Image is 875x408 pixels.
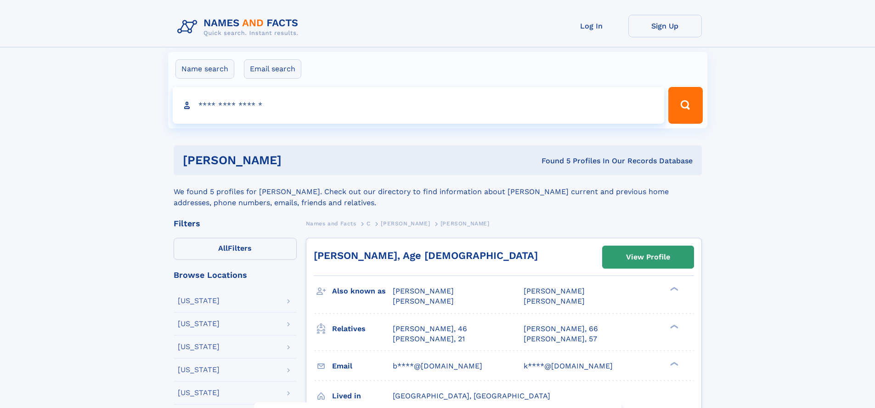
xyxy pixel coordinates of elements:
[367,220,371,227] span: C
[174,271,297,279] div: Browse Locations
[178,389,220,397] div: [US_STATE]
[393,391,550,400] span: [GEOGRAPHIC_DATA], [GEOGRAPHIC_DATA]
[178,320,220,328] div: [US_STATE]
[332,388,393,404] h3: Lived in
[381,218,430,229] a: [PERSON_NAME]
[332,283,393,299] h3: Also known as
[174,15,306,40] img: Logo Names and Facts
[332,358,393,374] h3: Email
[306,218,356,229] a: Names and Facts
[173,87,665,124] input: search input
[178,297,220,305] div: [US_STATE]
[393,324,467,334] a: [PERSON_NAME], 46
[175,59,234,79] label: Name search
[393,334,465,344] a: [PERSON_NAME], 21
[393,297,454,305] span: [PERSON_NAME]
[668,361,679,367] div: ❯
[178,366,220,374] div: [US_STATE]
[367,218,371,229] a: C
[412,156,693,166] div: Found 5 Profiles In Our Records Database
[174,238,297,260] label: Filters
[440,220,490,227] span: [PERSON_NAME]
[393,287,454,295] span: [PERSON_NAME]
[524,297,585,305] span: [PERSON_NAME]
[174,175,702,208] div: We found 5 profiles for [PERSON_NAME]. Check out our directory to find information about [PERSON_...
[381,220,430,227] span: [PERSON_NAME]
[668,323,679,329] div: ❯
[668,286,679,292] div: ❯
[174,219,297,228] div: Filters
[555,15,628,37] a: Log In
[332,321,393,337] h3: Relatives
[183,155,412,166] h1: [PERSON_NAME]
[178,343,220,351] div: [US_STATE]
[524,334,597,344] a: [PERSON_NAME], 57
[218,244,228,253] span: All
[244,59,301,79] label: Email search
[628,15,702,37] a: Sign Up
[668,87,702,124] button: Search Button
[524,324,598,334] a: [PERSON_NAME], 66
[314,250,538,261] a: [PERSON_NAME], Age [DEMOGRAPHIC_DATA]
[626,247,670,268] div: View Profile
[524,287,585,295] span: [PERSON_NAME]
[603,246,694,268] a: View Profile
